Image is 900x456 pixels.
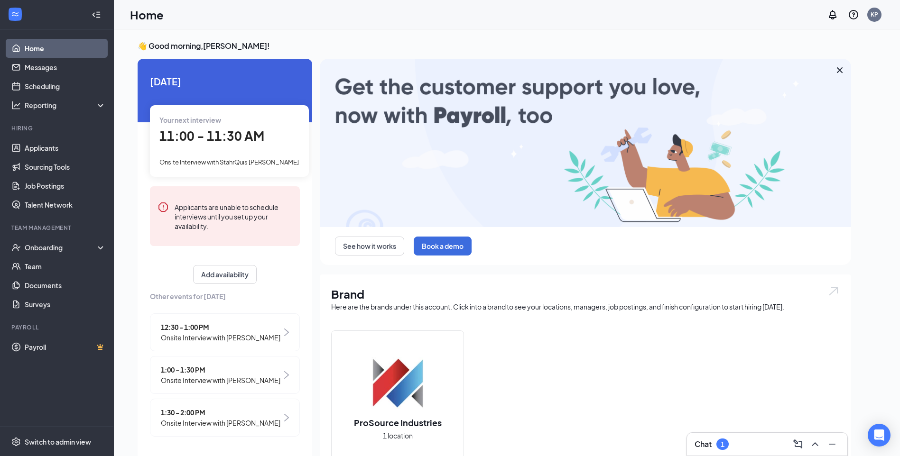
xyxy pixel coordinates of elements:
[871,10,878,18] div: KP
[827,9,838,20] svg: Notifications
[25,295,106,314] a: Surveys
[193,265,257,284] button: Add availability
[11,100,21,110] svg: Analysis
[138,41,851,51] h3: 👋 Good morning, [PERSON_NAME] !
[25,138,106,157] a: Applicants
[25,157,106,176] a: Sourcing Tools
[367,352,428,413] img: ProSource Industries
[11,224,104,232] div: Team Management
[158,201,169,213] svg: Error
[92,10,101,19] svg: Collapse
[826,438,838,450] svg: Minimize
[11,243,21,252] svg: UserCheck
[25,100,106,110] div: Reporting
[25,437,91,447] div: Switch to admin view
[159,116,221,124] span: Your next interview
[721,440,724,448] div: 1
[11,437,21,447] svg: Settings
[25,276,106,295] a: Documents
[25,195,106,214] a: Talent Network
[25,337,106,356] a: PayrollCrown
[383,430,413,441] span: 1 location
[807,437,823,452] button: ChevronUp
[161,418,280,428] span: Onsite Interview with [PERSON_NAME]
[130,7,164,23] h1: Home
[25,257,106,276] a: Team
[320,59,851,227] img: payroll-large.gif
[11,323,104,331] div: Payroll
[150,291,300,301] span: Other events for [DATE]
[825,437,840,452] button: Minimize
[161,332,280,343] span: Onsite Interview with [PERSON_NAME]
[25,77,106,96] a: Scheduling
[175,201,292,231] div: Applicants are unable to schedule interviews until you set up your availability.
[331,302,840,311] div: Here are the brands under this account. Click into a brand to see your locations, managers, job p...
[809,438,821,450] svg: ChevronUp
[834,64,845,76] svg: Cross
[11,124,104,132] div: Hiring
[414,237,472,255] button: Book a demo
[792,438,804,450] svg: ComposeMessage
[150,74,300,89] span: [DATE]
[25,176,106,195] a: Job Postings
[848,9,859,20] svg: QuestionInfo
[159,158,299,166] span: Onsite Interview with StahrQuis [PERSON_NAME]
[335,237,404,255] button: See how it works
[695,439,712,449] h3: Chat
[331,286,840,302] h1: Brand
[827,286,840,297] img: open.6027fd2a22e1237b5b06.svg
[25,39,106,58] a: Home
[161,375,280,385] span: Onsite Interview with [PERSON_NAME]
[161,322,280,332] span: 12:30 - 1:00 PM
[25,243,98,252] div: Onboarding
[159,128,264,144] span: 11:00 - 11:30 AM
[790,437,806,452] button: ComposeMessage
[868,424,891,447] div: Open Intercom Messenger
[10,9,20,19] svg: WorkstreamLogo
[344,417,451,429] h2: ProSource Industries
[161,407,280,418] span: 1:30 - 2:00 PM
[161,365,280,375] span: 1:00 - 1:30 PM
[25,58,106,77] a: Messages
